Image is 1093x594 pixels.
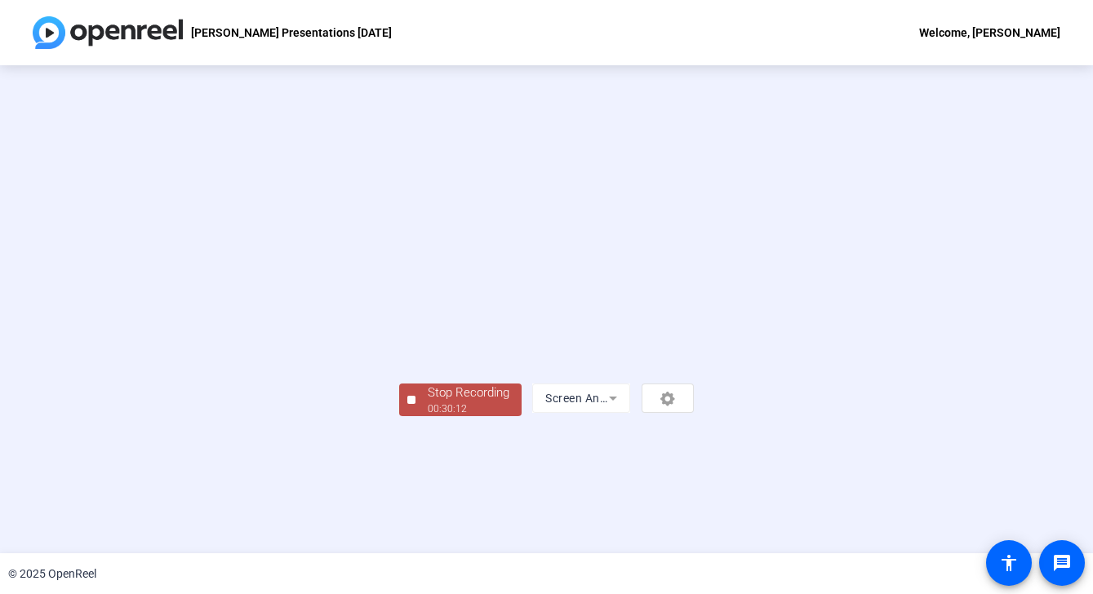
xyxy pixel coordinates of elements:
[919,23,1060,42] div: Welcome, [PERSON_NAME]
[428,383,509,402] div: Stop Recording
[999,553,1019,573] mat-icon: accessibility
[8,565,96,583] div: © 2025 OpenReel
[399,383,522,417] button: Stop Recording00:30:12
[33,16,183,49] img: OpenReel logo
[428,401,509,416] div: 00:30:12
[191,23,392,42] p: [PERSON_NAME] Presentations [DATE]
[1052,553,1072,573] mat-icon: message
